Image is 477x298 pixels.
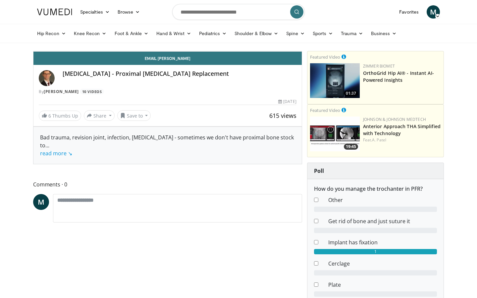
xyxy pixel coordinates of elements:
[344,90,358,96] span: 01:37
[63,70,296,77] h4: [MEDICAL_DATA] - Proximal [MEDICAL_DATA] Replacement
[314,249,437,254] div: 1
[70,27,111,40] a: Knee Recon
[33,51,302,52] video-js: Video Player
[337,27,367,40] a: Trauma
[269,112,296,120] span: 615 views
[310,117,360,151] img: 06bb1c17-1231-4454-8f12-6191b0b3b81a.150x105_q85_crop-smart_upscale.jpg
[314,167,324,174] strong: Poll
[76,5,114,19] a: Specialties
[363,137,441,143] div: Feat.
[33,27,70,40] a: Hip Recon
[152,27,195,40] a: Hand & Wrist
[33,180,302,189] span: Comments 0
[344,144,358,150] span: 19:45
[363,117,426,122] a: Johnson & Johnson MedTech
[37,9,72,15] img: VuMedi Logo
[314,186,437,192] h6: How do you manage the trochanter in PFR?
[39,111,81,121] a: 6 Thumbs Up
[323,217,442,225] dd: Get rid of bone and just suture it
[48,113,51,119] span: 6
[39,89,296,95] div: By
[323,238,442,246] dd: Implant has fixation
[323,260,442,268] dd: Cerclage
[310,63,360,98] img: 51d03d7b-a4ba-45b7-9f92-2bfbd1feacc3.150x105_q85_crop-smart_upscale.jpg
[44,89,79,94] a: [PERSON_NAME]
[310,117,360,151] a: 19:45
[195,27,231,40] a: Pediatrics
[363,123,441,136] a: Anterior Approach THA Simplified with Technology
[278,99,296,105] div: [DATE]
[80,89,104,94] a: 10 Videos
[40,133,295,157] div: Bad trauma, revision joint, infection, [MEDICAL_DATA] - sometimes we don't have proximal bone sto...
[363,70,434,83] a: OrthoGrid Hip AI® - Instant AI-Powered Insights
[282,27,308,40] a: Spine
[172,4,305,20] input: Search topics, interventions
[323,281,442,289] dd: Plate
[39,70,55,86] img: Avatar
[84,110,115,121] button: Share
[310,107,340,113] small: Featured Video
[117,110,151,121] button: Save to
[309,27,337,40] a: Sports
[367,27,401,40] a: Business
[427,5,440,19] a: M
[114,5,144,19] a: Browse
[310,54,340,60] small: Featured Video
[33,194,49,210] a: M
[40,150,72,157] a: read more ↘
[231,27,282,40] a: Shoulder & Elbow
[323,196,442,204] dd: Other
[372,137,386,143] a: A. Patel
[310,63,360,98] a: 01:37
[395,5,423,19] a: Favorites
[363,63,395,69] a: Zimmer Biomet
[111,27,153,40] a: Foot & Ankle
[33,52,302,65] a: Email [PERSON_NAME]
